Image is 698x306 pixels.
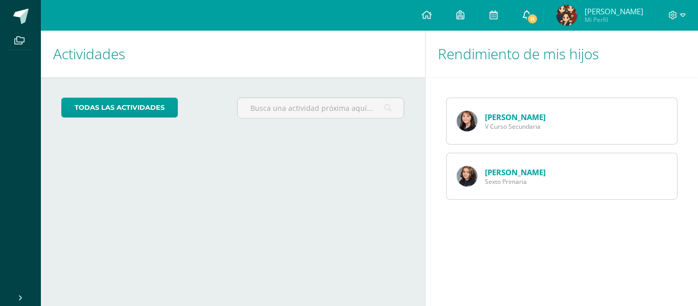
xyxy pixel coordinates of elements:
[438,31,686,77] h1: Rendimiento de mis hijos
[485,177,546,186] span: Sexto Primaria
[585,15,643,24] span: Mi Perfil
[53,31,413,77] h1: Actividades
[485,167,546,177] a: [PERSON_NAME]
[457,111,477,131] img: 82fdf00e1acadc062bd9af47d31d3235.png
[485,112,546,122] a: [PERSON_NAME]
[585,6,643,16] span: [PERSON_NAME]
[457,166,477,186] img: af5ce74e6cced6b50c800a65f41b2716.png
[527,13,538,25] span: 11
[238,98,404,118] input: Busca una actividad próxima aquí...
[556,5,577,26] img: 01fcd12e4fdb3c1babf7ea4e2632d275.png
[61,98,178,117] a: todas las Actividades
[485,122,546,131] span: V Curso Secundaria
